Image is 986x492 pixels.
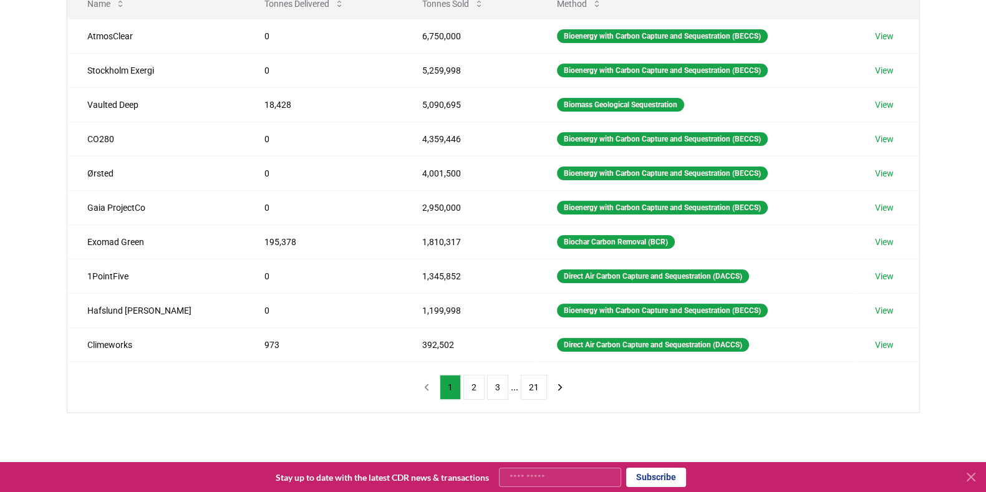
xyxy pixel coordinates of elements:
[244,259,403,293] td: 0
[557,235,675,249] div: Biochar Carbon Removal (BCR)
[874,99,893,111] a: View
[244,224,403,259] td: 195,378
[67,327,244,362] td: Climeworks
[67,259,244,293] td: 1PointFive
[402,259,536,293] td: 1,345,852
[440,375,461,400] button: 1
[511,380,518,395] li: ...
[874,339,893,351] a: View
[557,304,768,317] div: Bioenergy with Carbon Capture and Sequestration (BECCS)
[244,327,403,362] td: 973
[402,327,536,362] td: 392,502
[402,53,536,87] td: 5,259,998
[557,29,768,43] div: Bioenergy with Carbon Capture and Sequestration (BECCS)
[463,375,485,400] button: 2
[67,19,244,53] td: AtmosClear
[244,87,403,122] td: 18,428
[874,30,893,42] a: View
[557,64,768,77] div: Bioenergy with Carbon Capture and Sequestration (BECCS)
[67,122,244,156] td: CO280
[874,304,893,317] a: View
[874,133,893,145] a: View
[487,375,508,400] button: 3
[557,269,749,283] div: Direct Air Carbon Capture and Sequestration (DACCS)
[874,270,893,282] a: View
[874,64,893,77] a: View
[402,224,536,259] td: 1,810,317
[557,338,749,352] div: Direct Air Carbon Capture and Sequestration (DACCS)
[67,87,244,122] td: Vaulted Deep
[874,167,893,180] a: View
[67,156,244,190] td: Ørsted
[244,53,403,87] td: 0
[549,375,571,400] button: next page
[244,19,403,53] td: 0
[402,190,536,224] td: 2,950,000
[874,201,893,214] a: View
[557,98,684,112] div: Biomass Geological Sequestration
[244,293,403,327] td: 0
[67,224,244,259] td: Exomad Green
[244,156,403,190] td: 0
[402,293,536,327] td: 1,199,998
[557,166,768,180] div: Bioenergy with Carbon Capture and Sequestration (BECCS)
[67,190,244,224] td: Gaia ProjectCo
[67,293,244,327] td: Hafslund [PERSON_NAME]
[402,19,536,53] td: 6,750,000
[244,122,403,156] td: 0
[402,122,536,156] td: 4,359,446
[402,156,536,190] td: 4,001,500
[521,375,547,400] button: 21
[874,236,893,248] a: View
[557,201,768,215] div: Bioenergy with Carbon Capture and Sequestration (BECCS)
[402,87,536,122] td: 5,090,695
[557,132,768,146] div: Bioenergy with Carbon Capture and Sequestration (BECCS)
[67,53,244,87] td: Stockholm Exergi
[244,190,403,224] td: 0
